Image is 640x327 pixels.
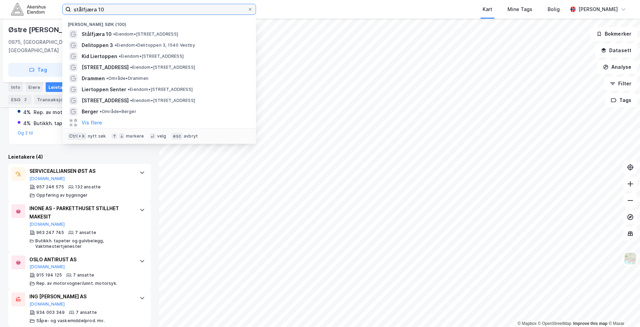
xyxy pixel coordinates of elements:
[578,5,618,13] div: [PERSON_NAME]
[130,98,132,103] span: •
[36,193,88,198] div: Oppføring av bygninger
[8,153,151,161] div: Leietakere (4)
[115,43,195,48] span: Eiendom • Delitoppen 3, 1540 Vestby
[130,65,132,70] span: •
[128,87,130,92] span: •
[605,93,637,107] button: Tags
[29,292,132,301] div: ING [PERSON_NAME] AS
[518,321,537,326] a: Mapbox
[71,4,247,15] input: Søk på adresse, matrikkel, gårdeiere, leietakere eller personer
[36,318,105,324] div: Såpe- og vaskemiddelprod. mv.
[34,95,82,104] div: Transaksjoner
[100,109,136,114] span: Område • Berger
[605,294,640,327] iframe: Chat Widget
[11,3,46,15] img: akershus-eiendom-logo.9091f326c980b4bce74ccdd9f866810c.svg
[29,204,132,221] div: INONE AS - PARKETTHUSET STILLHET MAKESIT
[604,77,637,91] button: Filter
[22,96,29,103] div: 2
[184,133,198,139] div: avbryt
[130,65,195,70] span: Eiendom • [STREET_ADDRESS]
[29,255,132,264] div: OSLO ANTIRUST AS
[36,230,64,235] div: 963 247 745
[82,96,129,105] span: [STREET_ADDRESS]
[591,27,637,41] button: Bokmerker
[8,95,31,104] div: ESG
[34,108,123,116] div: Rep. av motorvogner/unnt. motorsyk.
[157,133,166,139] div: velg
[113,31,115,37] span: •
[23,108,31,116] div: 4%
[36,272,62,278] div: 915 194 125
[8,24,112,35] div: Østre [PERSON_NAME] Vei 205
[82,108,98,116] span: Berger
[29,167,132,175] div: SERVICEALLIANSEN ØST AS
[36,281,117,286] div: Rep. av motorvogner/unnt. motorsyk.
[82,119,102,127] button: Vis flere
[119,54,121,59] span: •
[483,5,492,13] div: Kart
[73,272,94,278] div: 7 ansatte
[82,85,126,94] span: Liertoppen Senter
[34,119,109,128] div: Butikkh. tapeter og gulvbelegg
[548,5,560,13] div: Bolig
[595,44,637,57] button: Datasett
[18,130,33,136] button: Og 2 til
[36,184,64,190] div: 957 246 575
[106,76,148,81] span: Område • Drammen
[36,310,65,315] div: 934 003 349
[8,82,23,92] div: Info
[126,133,144,139] div: markere
[100,109,102,114] span: •
[35,238,132,249] div: Butikkh. tapeter og gulvbelegg, Vaktmestertjenester
[62,16,256,29] div: [PERSON_NAME] søk (100)
[113,31,178,37] span: Eiendom • [STREET_ADDRESS]
[75,230,96,235] div: 7 ansatte
[538,321,572,326] a: OpenStreetMap
[29,301,65,307] button: [DOMAIN_NAME]
[508,5,532,13] div: Mine Tags
[597,60,637,74] button: Analyse
[8,63,68,77] button: Tag
[75,184,101,190] div: 132 ansatte
[82,30,112,38] span: Stålfjæra 10
[130,98,195,103] span: Eiendom • [STREET_ADDRESS]
[23,119,31,128] div: 4%
[128,87,193,92] span: Eiendom • [STREET_ADDRESS]
[82,41,113,49] span: Delitoppen 3
[624,252,637,265] img: Z
[88,133,106,139] div: nytt søk
[82,63,129,72] span: [STREET_ADDRESS]
[26,82,43,92] div: Eiere
[605,294,640,327] div: Kontrollprogram for chat
[76,310,97,315] div: 7 ansatte
[573,321,607,326] a: Improve this map
[29,176,65,181] button: [DOMAIN_NAME]
[106,76,108,81] span: •
[29,264,65,270] button: [DOMAIN_NAME]
[172,133,182,140] div: esc
[119,54,184,59] span: Eiendom • [STREET_ADDRESS]
[115,43,117,48] span: •
[82,74,105,83] span: Drammen
[46,82,84,92] div: Leietakere
[29,222,65,227] button: [DOMAIN_NAME]
[8,38,98,55] div: 0975, [GEOGRAPHIC_DATA], [GEOGRAPHIC_DATA]
[82,52,117,60] span: Kid Liertoppen
[68,133,86,140] div: Ctrl + k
